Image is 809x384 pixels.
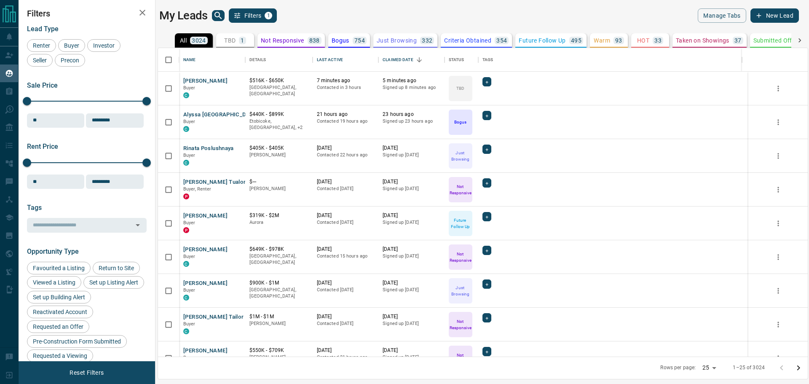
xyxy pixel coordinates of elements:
[212,10,225,21] button: search button
[450,251,471,263] p: Not Responsive
[249,279,308,287] p: $900K - $1M
[249,219,308,226] p: Aurora
[383,84,440,91] p: Signed up 8 minutes ago
[450,183,471,196] p: Not Responsive
[249,313,308,320] p: $1M - $1M
[27,39,56,52] div: Renter
[183,153,196,158] span: Buyer
[261,38,304,43] p: Not Responsive
[30,338,124,345] span: Pre-Construction Form Submitted
[183,193,189,199] div: property.ca
[317,287,375,293] p: Contacted [DATE]
[317,347,375,354] p: [DATE]
[183,220,196,226] span: Buyer
[183,186,212,192] span: Buyer, Renter
[30,279,78,286] span: Viewed a Listing
[64,365,109,380] button: Reset Filters
[485,314,488,322] span: +
[183,347,228,355] button: [PERSON_NAME]
[30,294,88,301] span: Set up Building Alert
[317,253,375,260] p: Contacted 15 hours ago
[450,318,471,331] p: Not Responsive
[249,185,308,192] p: [PERSON_NAME]
[313,48,379,72] div: Last Active
[772,352,785,365] button: more
[183,254,196,259] span: Buyer
[485,246,488,255] span: +
[485,347,488,356] span: +
[183,321,196,327] span: Buyer
[383,279,440,287] p: [DATE]
[383,320,440,327] p: Signed up [DATE]
[383,212,440,219] p: [DATE]
[58,39,85,52] div: Buyer
[444,38,491,43] p: Criteria Obtained
[772,116,785,129] button: more
[249,212,308,219] p: $319K - $2M
[183,287,196,293] span: Buyer
[27,320,89,333] div: Requested an Offer
[58,57,82,64] span: Precon
[61,42,82,49] span: Buyer
[249,287,308,300] p: [GEOGRAPHIC_DATA], [GEOGRAPHIC_DATA]
[183,119,196,124] span: Buyer
[249,84,308,97] p: [GEOGRAPHIC_DATA], [GEOGRAPHIC_DATA]
[422,38,432,43] p: 332
[383,287,440,293] p: Signed up [DATE]
[317,320,375,327] p: Contacted [DATE]
[482,246,491,255] div: +
[183,227,189,233] div: property.ca
[654,38,662,43] p: 33
[772,183,785,196] button: more
[183,295,189,301] div: condos.ca
[482,313,491,322] div: +
[699,362,719,374] div: 25
[485,212,488,221] span: +
[183,85,196,91] span: Buyer
[183,92,189,98] div: condos.ca
[183,48,196,72] div: Name
[183,261,189,267] div: condos.ca
[317,118,375,125] p: Contacted 19 hours ago
[485,111,488,120] span: +
[450,217,471,230] p: Future Follow Up
[519,38,565,43] p: Future Follow Up
[183,160,189,166] div: condos.ca
[637,38,649,43] p: HOT
[87,39,121,52] div: Investor
[660,364,696,371] p: Rows per page:
[383,111,440,118] p: 23 hours ago
[413,54,425,66] button: Sort
[317,48,343,72] div: Last Active
[383,253,440,260] p: Signed up [DATE]
[83,276,144,289] div: Set up Listing Alert
[450,285,471,297] p: Just Browsing
[249,178,308,185] p: $---
[183,355,196,360] span: Buyer
[241,38,244,43] p: 1
[354,38,365,43] p: 754
[482,347,491,356] div: +
[615,38,622,43] p: 93
[249,347,308,354] p: $550K - $709K
[445,48,478,72] div: Status
[249,152,308,158] p: [PERSON_NAME]
[790,360,807,376] button: Go to next page
[383,118,440,125] p: Signed up 23 hours ago
[772,150,785,162] button: more
[482,48,493,72] div: Tags
[159,9,208,22] h1: My Leads
[456,85,464,91] p: TBD
[594,38,610,43] p: Warm
[383,178,440,185] p: [DATE]
[30,42,53,49] span: Renter
[317,111,375,118] p: 21 hours ago
[30,323,86,330] span: Requested an Offer
[309,38,320,43] p: 838
[27,276,81,289] div: Viewed a Listing
[30,309,90,315] span: Reactivated Account
[485,179,488,187] span: +
[93,262,140,274] div: Return to Site
[27,291,91,303] div: Set up Building Alert
[485,145,488,153] span: +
